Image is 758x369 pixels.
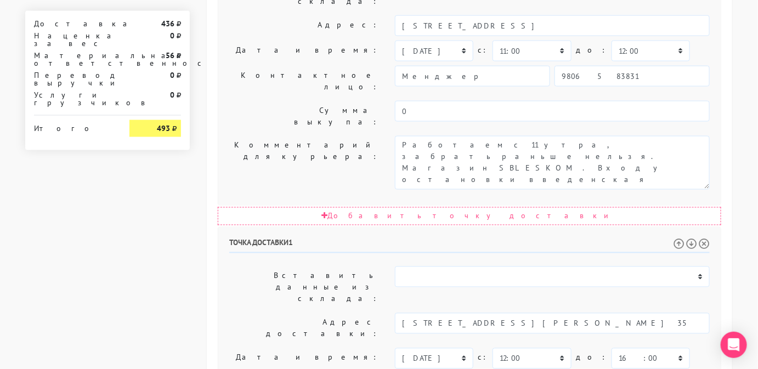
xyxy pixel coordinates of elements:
[26,52,121,67] div: Материальная ответственность
[478,348,488,367] label: c:
[166,50,174,60] strong: 56
[221,313,387,344] label: Адрес доставки:
[221,101,387,132] label: Сумма выкупа:
[221,66,387,96] label: Контактное лицо:
[34,120,113,132] div: Итого
[161,19,174,29] strong: 436
[218,207,721,225] div: Добавить точку доставки
[26,91,121,106] div: Услуги грузчиков
[576,41,607,60] label: до:
[221,41,387,61] label: Дата и время:
[221,348,387,369] label: Дата и время:
[221,15,387,36] label: Адрес:
[555,66,710,87] input: Телефон
[221,266,387,309] label: Вставить данные из склада:
[576,348,607,367] label: до:
[478,41,488,60] label: c:
[157,123,170,133] strong: 493
[26,71,121,87] div: Перевод выручки
[721,332,747,358] div: Open Intercom Messenger
[170,70,174,80] strong: 0
[26,20,121,27] div: Доставка
[170,31,174,41] strong: 0
[395,66,550,87] input: Имя
[26,32,121,47] div: Наценка за вес
[229,239,710,253] h6: Точка доставки
[289,238,293,248] span: 1
[170,90,174,100] strong: 0
[221,136,387,190] label: Комментарий для курьера:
